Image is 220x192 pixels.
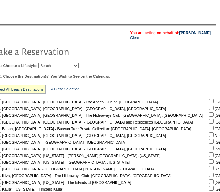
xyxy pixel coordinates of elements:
[179,31,211,35] a: [PERSON_NAME]
[51,87,80,91] a: » Clear Selection
[130,36,139,40] a: Clear
[130,31,211,35] span: You are acting on behalf of:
